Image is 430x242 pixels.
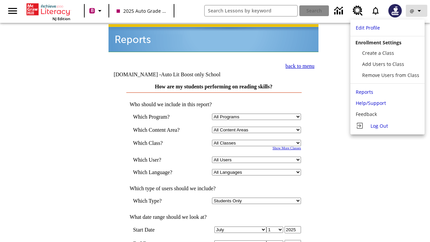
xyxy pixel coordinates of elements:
span: Remove Users from Class [362,72,419,78]
span: Add Users to Class [362,61,404,67]
span: Create a Class [362,50,394,56]
span: Enrollment Settings [355,39,401,46]
span: Feedback [356,111,377,117]
span: Edit Profile [356,25,380,31]
span: Help/Support [356,100,386,106]
span: Log Out [371,123,388,129]
span: Reports [356,89,373,95]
